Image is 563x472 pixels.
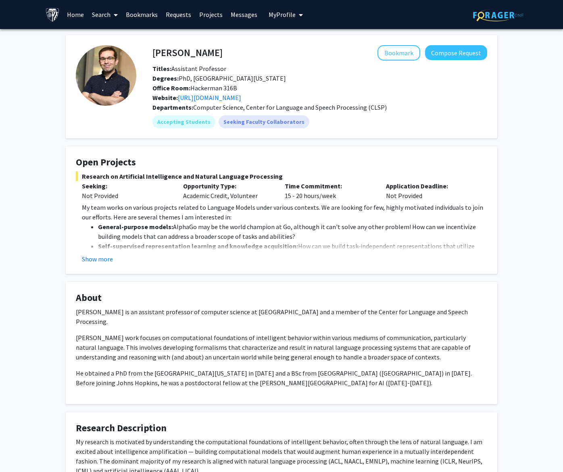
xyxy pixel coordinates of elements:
[98,222,487,241] li: AlphaGo may be the world champion at Go, although it can't solve any other problem! How can we in...
[76,171,487,181] span: Research on Artificial Intelligence and Natural Language Processing
[152,65,171,73] b: Titles:
[178,94,241,102] a: 在新标签页中打开
[76,307,487,326] p: [PERSON_NAME] is an assistant professor of computer science at [GEOGRAPHIC_DATA] and a member of ...
[166,10,191,19] font: Requests
[76,368,487,388] p: He obtained a PhD from the [GEOGRAPHIC_DATA][US_STATE] in [DATE] and a BSc from [GEOGRAPHIC_DATA]...
[152,74,179,82] b: Degrees:
[152,45,223,60] h4: [PERSON_NAME]
[152,65,226,73] font: Assistant Professor
[82,181,171,191] p: Seeking:
[98,242,298,250] strong: Self-supervised representation learning and knowledge acquisition:
[6,436,34,466] iframe: Chat
[285,181,374,191] p: Time Commitment:
[183,181,272,191] p: Opportunity Type:
[76,422,487,434] h4: Research Description
[227,0,261,29] a: Messages
[92,10,111,19] font: Search
[152,103,193,111] b: Departments:
[76,333,487,362] p: [PERSON_NAME] work focuses on computational foundations of intelligent behavior within various me...
[157,118,211,126] font: Accepting Students
[82,191,171,200] div: Not Provided
[98,223,173,231] strong: General-purpose models:
[386,192,422,200] font: Not Provided
[183,192,258,200] font: Academic Credit, Volunteer
[152,84,190,92] b: Office Room:
[152,84,237,92] font: Hackerman 316B
[98,241,487,261] li: How can we build task-independent representations that utilize cheap signals available in-the-wil...
[195,0,227,29] a: Projects
[285,192,336,200] font: 15 - 20 hours/week
[425,45,487,60] button: Compose Request to Daniel Khashabi
[76,292,487,304] h4: About
[82,203,487,222] p: My team works on various projects related to Language Models under various contexts. We are looki...
[473,9,523,21] img: ForagerOne Logo
[152,94,178,102] b: Website:
[82,254,113,264] button: Show more
[63,0,88,29] a: Home
[223,118,304,126] font: Seeking Faculty Collaborators
[76,157,487,168] h4: Open Projects
[162,0,195,29] a: Requests
[76,45,136,106] img: Profile Picture
[122,0,162,29] a: Bookmarks
[46,8,60,22] img: Johns Hopkins University Logo
[193,103,387,111] span: Computer Science, Center for Language and Speech Processing (CLSP)
[152,74,286,82] font: PhD, [GEOGRAPHIC_DATA][US_STATE]
[377,45,420,61] button: Add Daniel Khashabi to Bookmarks
[269,10,296,19] font: My Profile
[386,181,475,191] p: Application Deadline:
